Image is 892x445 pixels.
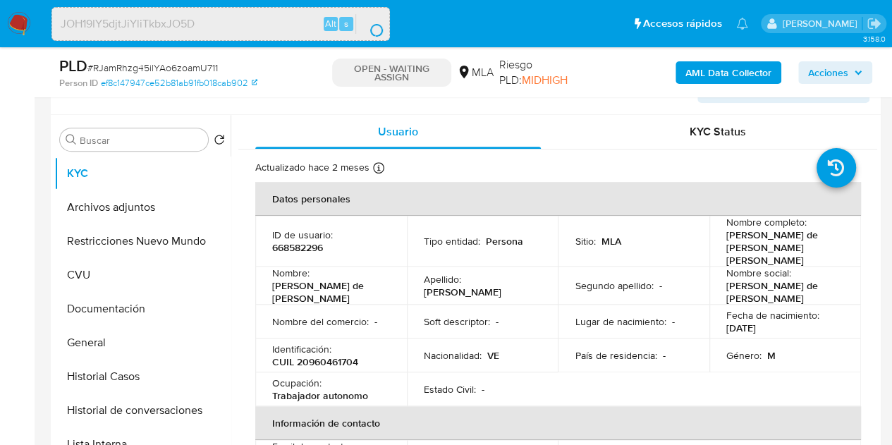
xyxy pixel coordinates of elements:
p: Identificación : [272,343,331,355]
p: Persona [486,235,523,248]
span: Accesos rápidos [643,16,722,31]
span: 3.158.0 [862,33,885,44]
button: CVU [54,258,231,292]
p: Nombre : [272,267,310,279]
a: Salir [867,16,881,31]
p: - [374,315,377,328]
p: Trabajador autonomo [272,389,368,402]
p: VE [487,349,499,362]
b: Person ID [59,77,98,90]
p: Género : [726,349,762,362]
span: Alt [325,17,336,30]
b: PLD [59,54,87,77]
p: Segundo apellido : [575,279,653,292]
p: Soft descriptor : [424,315,490,328]
p: Nombre social : [726,267,791,279]
button: Historial de conversaciones [54,394,231,427]
p: Fecha de nacimiento : [726,309,819,322]
p: Apellido : [424,273,461,286]
p: Ocupación : [272,377,322,389]
p: - [671,315,674,328]
span: MIDHIGH [521,72,567,88]
th: Datos personales [255,182,861,216]
p: - [659,279,661,292]
p: [PERSON_NAME] de [PERSON_NAME] [726,279,838,305]
p: ID de usuario : [272,228,333,241]
button: Archivos adjuntos [54,190,231,224]
p: Lugar de nacimiento : [575,315,666,328]
p: [PERSON_NAME] [424,286,501,298]
button: Volver al orden por defecto [214,134,225,150]
p: [PERSON_NAME] de [PERSON_NAME] [PERSON_NAME] [726,228,838,267]
span: s [344,17,348,30]
p: - [496,315,499,328]
span: Riesgo PLD: [499,57,599,87]
p: MLA [601,235,621,248]
button: Historial Casos [54,360,231,394]
input: Buscar [80,134,202,147]
button: General [54,326,231,360]
div: MLA [457,65,493,80]
th: Información de contacto [255,406,861,440]
span: Acciones [808,61,848,84]
span: KYC Status [690,123,746,140]
p: [DATE] [726,322,756,334]
button: AML Data Collector [676,61,781,84]
input: Buscar usuario o caso... [52,15,389,33]
p: 668582296 [272,241,323,254]
p: Nacionalidad : [424,349,482,362]
button: KYC [54,157,231,190]
span: Usuario [378,123,418,140]
p: - [662,349,665,362]
p: CUIL 20960461704 [272,355,358,368]
p: Estado Civil : [424,383,476,396]
p: Actualizado hace 2 meses [255,161,369,174]
button: Acciones [798,61,872,84]
p: M [767,349,776,362]
span: # RJamRhzg45ilYAo6zoamU711 [87,61,218,75]
a: Notificaciones [736,18,748,30]
button: search-icon [355,14,384,34]
p: Sitio : [575,235,595,248]
p: Nombre del comercio : [272,315,369,328]
button: Documentación [54,292,231,326]
button: Restricciones Nuevo Mundo [54,224,231,258]
button: Buscar [66,134,77,145]
p: nicolas.fernandezallen@mercadolibre.com [782,17,862,30]
p: OPEN - WAITING ASSIGN [332,59,451,87]
p: Tipo entidad : [424,235,480,248]
b: AML Data Collector [685,61,771,84]
p: País de residencia : [575,349,656,362]
p: - [482,383,484,396]
p: [PERSON_NAME] de [PERSON_NAME] [272,279,384,305]
p: Nombre completo : [726,216,807,228]
a: ef8c147947ce52b81ab91fb018cab902 [101,77,257,90]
